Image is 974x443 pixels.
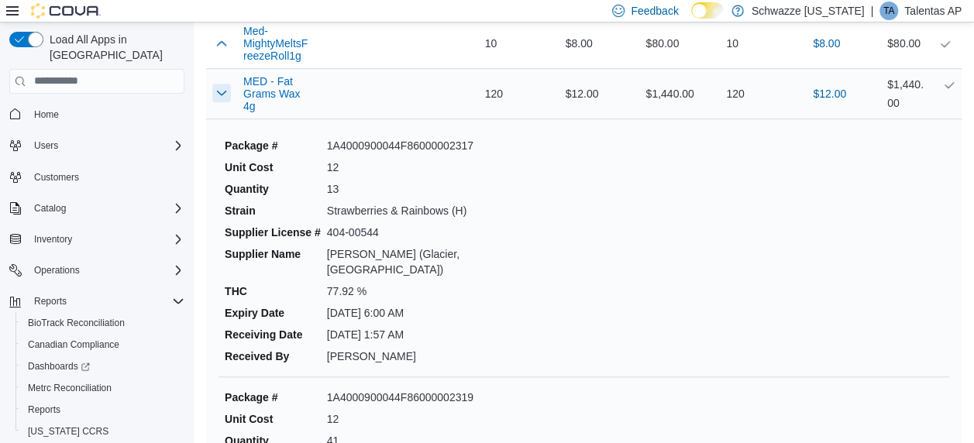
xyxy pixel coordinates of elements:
div: $80.00 [887,34,955,53]
button: [US_STATE] CCRS [15,421,191,442]
dd: [PERSON_NAME] (Glacier, [GEOGRAPHIC_DATA]) [327,246,522,277]
dd: Strawberries & Rainbows (H) [327,203,522,218]
a: Canadian Compliance [22,335,126,354]
dd: 1A4000900044F86000002319 [327,390,522,405]
div: $12.00 [559,78,640,109]
dd: 12 [327,160,522,175]
span: Dashboards [28,360,90,373]
span: Catalog [34,202,66,215]
button: Inventory [3,228,191,250]
a: Customers [28,168,85,187]
dt: THC [225,283,321,299]
img: Cova [31,3,101,19]
dt: Unit Cost [225,411,321,427]
span: Reports [28,404,60,416]
button: Canadian Compliance [15,334,191,355]
dt: Supplier Name [225,246,321,262]
div: $1,440.00 [887,75,955,112]
span: Customers [34,171,79,184]
span: Customers [28,167,184,187]
span: Load All Apps in [GEOGRAPHIC_DATA] [43,32,184,63]
div: 120 [479,78,559,109]
span: Reports [28,292,184,311]
dd: 13 [327,181,522,197]
button: Home [3,103,191,125]
p: Schwazze [US_STATE] [752,2,865,20]
button: Inventory [28,230,78,249]
div: 10 [479,28,559,59]
span: $12.00 [813,86,846,101]
button: $8.00 [807,28,846,59]
span: Operations [28,261,184,280]
span: Home [34,108,59,121]
a: Dashboards [22,357,96,376]
span: Home [28,105,184,124]
dt: Quantity [225,181,321,197]
span: TA [883,2,894,20]
span: Metrc Reconciliation [22,379,184,397]
div: $8.00 [559,28,640,59]
button: Users [28,136,64,155]
span: BioTrack Reconciliation [28,317,125,329]
div: $1,440.00 [639,78,720,109]
input: Dark Mode [691,2,724,19]
button: BioTrack Reconciliation [15,312,191,334]
span: Feedback [631,3,678,19]
dd: 1A4000900044F86000002317 [327,138,522,153]
button: Metrc Reconciliation [15,377,191,399]
button: Reports [15,399,191,421]
span: Dashboards [22,357,184,376]
span: $8.00 [813,36,840,51]
a: Dashboards [15,355,191,377]
div: Talentas AP [879,2,898,20]
span: Reports [22,400,184,419]
a: Home [28,105,65,124]
button: Reports [28,292,73,311]
div: $80.00 [639,28,720,59]
span: Washington CCRS [22,422,184,441]
button: Reports [3,290,191,312]
dd: 404-00544 [327,225,522,240]
button: Catalog [28,199,72,218]
span: Canadian Compliance [28,338,119,351]
button: Users [3,135,191,156]
dt: Strain [225,203,321,218]
span: Inventory [34,233,72,246]
span: Operations [34,264,80,276]
a: BioTrack Reconciliation [22,314,131,332]
dd: 12 [327,411,522,427]
dt: Expiry Date [225,305,321,321]
button: Operations [3,259,191,281]
span: Users [28,136,184,155]
span: Users [34,139,58,152]
span: BioTrack Reconciliation [22,314,184,332]
dt: Package # [225,390,321,405]
a: Reports [22,400,67,419]
button: Customers [3,166,191,188]
dt: Package # [225,138,321,153]
dd: [DATE] 6:00 AM [327,305,522,321]
button: $12.00 [807,78,852,109]
span: Catalog [28,199,184,218]
div: 10 [720,28,800,59]
span: [US_STATE] CCRS [28,425,108,438]
dt: Supplier License # [225,225,321,240]
span: Reports [34,295,67,307]
button: Med-MightyMeltsFreezeRoll1g [243,25,311,62]
button: Operations [28,261,86,280]
dd: 77.92 % [327,283,522,299]
dd: [PERSON_NAME] [327,349,522,364]
dd: [DATE] 1:57 AM [327,327,522,342]
a: [US_STATE] CCRS [22,422,115,441]
p: Talentas AP [904,2,962,20]
span: Canadian Compliance [22,335,184,354]
p: | [870,2,873,20]
dt: Received By [225,349,321,364]
dt: Unit Cost [225,160,321,175]
button: MED - Fat Grams Wax 4g [243,75,311,112]
a: Metrc Reconciliation [22,379,118,397]
button: Catalog [3,197,191,219]
dt: Receiving Date [225,327,321,342]
span: Metrc Reconciliation [28,382,112,394]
